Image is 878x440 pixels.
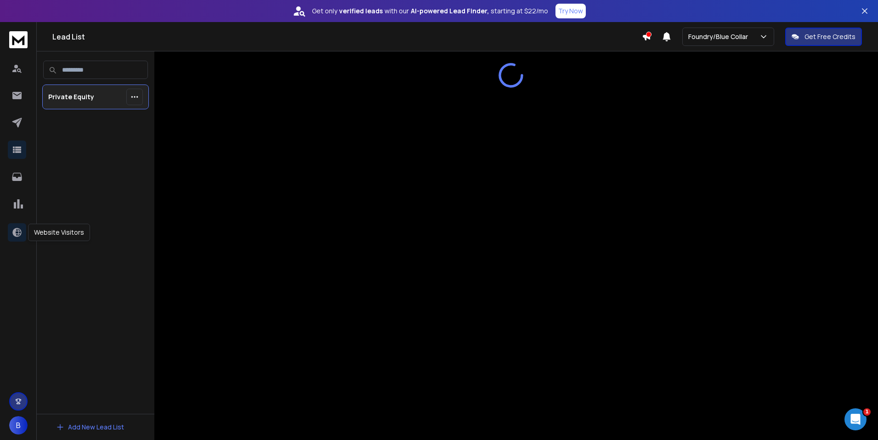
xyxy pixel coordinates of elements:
[785,28,862,46] button: Get Free Credits
[844,408,867,430] iframe: Intercom live chat
[863,408,871,416] span: 1
[48,92,94,102] p: Private Equity
[312,6,548,16] p: Get only with our starting at $22/mo
[9,416,28,434] button: B
[9,31,28,48] img: logo
[411,6,489,16] strong: AI-powered Lead Finder,
[52,31,642,42] h1: Lead List
[555,4,586,18] button: Try Now
[804,32,855,41] p: Get Free Credits
[339,6,383,16] strong: verified leads
[688,32,752,41] p: Foundry/Blue Collar
[28,224,90,241] div: Website Visitors
[49,418,131,436] button: Add New Lead List
[558,6,583,16] p: Try Now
